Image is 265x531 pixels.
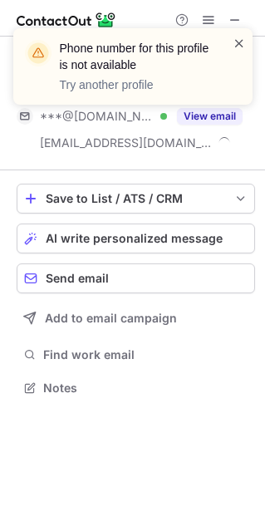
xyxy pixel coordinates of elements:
[43,347,248,362] span: Find work email
[17,343,255,366] button: Find work email
[17,376,255,400] button: Notes
[60,76,213,93] p: Try another profile
[43,381,248,396] span: Notes
[25,40,52,66] img: warning
[46,272,109,285] span: Send email
[46,232,223,245] span: AI write personalized message
[17,224,255,253] button: AI write personalized message
[17,263,255,293] button: Send email
[46,192,226,205] div: Save to List / ATS / CRM
[60,40,213,73] header: Phone number for this profile is not available
[17,303,255,333] button: Add to email campaign
[40,135,213,150] span: [EMAIL_ADDRESS][DOMAIN_NAME]
[45,312,177,325] span: Add to email campaign
[17,184,255,214] button: save-profile-one-click
[17,10,116,30] img: ContactOut v5.3.10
